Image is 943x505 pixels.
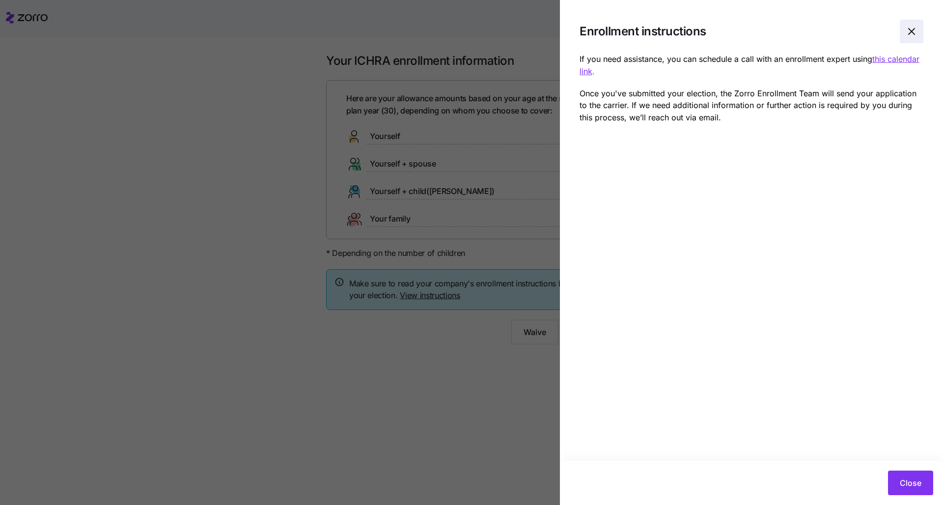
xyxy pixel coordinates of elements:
a: this calendar link [580,54,919,76]
h1: Enrollment instructions [580,24,892,39]
p: If you need assistance, you can schedule a call with an enrollment expert using [580,53,923,78]
a: . [592,66,595,76]
span: Close [900,477,921,489]
p: Once you've submitted your election, the Zorro Enrollment Team will send your application to the ... [580,87,923,124]
button: Close [888,471,933,495]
